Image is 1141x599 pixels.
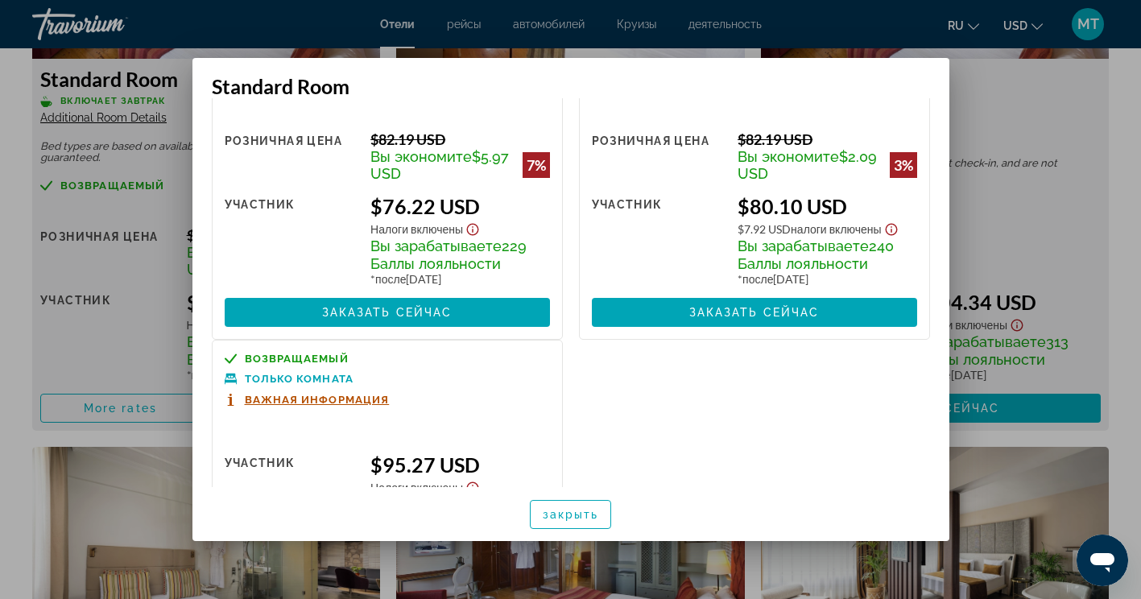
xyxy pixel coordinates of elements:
[530,500,612,529] button: закрыть
[523,152,550,178] div: 7%
[882,218,901,237] button: Show Taxes and Fees disclaimer
[245,353,349,364] span: возвращаемый
[689,306,820,319] span: Заказать сейчас
[738,272,916,286] div: * [DATE]
[245,374,353,384] span: Только комната
[225,298,550,327] button: Заказать сейчас
[370,148,472,165] span: Вы экономите
[370,452,549,477] div: $95.27 USD
[1077,535,1128,586] iframe: Кнопка запуска окна обмена сообщениями
[592,298,917,327] button: Заказать сейчас
[738,238,869,254] span: Вы зарабатываете
[738,222,791,236] span: $7.92 USD
[738,130,916,148] div: $82.19 USD
[592,194,726,286] div: участник
[742,272,773,286] span: после
[370,238,502,254] span: Вы зарабатываете
[738,238,894,272] span: 240 Баллы лояльности
[543,508,599,521] span: закрыть
[370,272,549,286] div: * [DATE]
[738,194,916,218] div: $80.10 USD
[375,272,406,286] span: после
[225,130,359,182] div: Розничная цена
[370,481,463,494] span: Налоги включены
[463,477,482,495] button: Show Taxes and Fees disclaimer
[322,306,453,319] span: Заказать сейчас
[370,130,549,148] div: $82.19 USD
[225,353,550,365] a: возвращаемый
[212,74,930,98] h3: Standard Room
[592,130,726,182] div: Розничная цена
[890,152,917,178] div: 3%
[225,393,390,407] button: Важная информация
[463,218,482,237] button: Show Taxes and Fees disclaimer
[370,194,549,218] div: $76.22 USD
[370,222,463,236] span: Налоги включены
[738,148,839,165] span: Вы экономите
[245,395,390,405] span: Важная информация
[370,238,527,272] span: 229 Баллы лояльности
[791,222,882,236] span: Налоги включены
[225,194,359,286] div: участник
[738,148,877,182] span: $2.09 USD
[370,148,509,182] span: $5.97 USD
[225,452,359,544] div: участник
